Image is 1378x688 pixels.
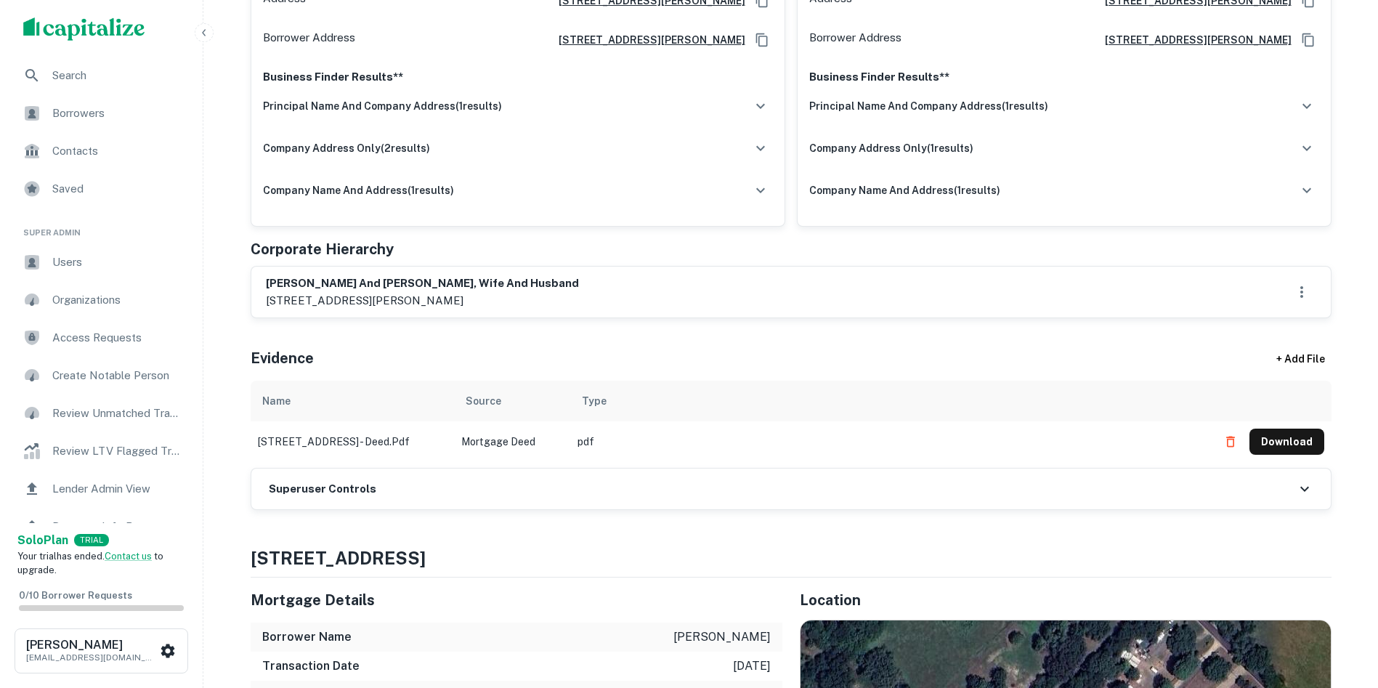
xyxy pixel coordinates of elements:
h6: principal name and company address ( 1 results) [809,98,1048,114]
a: Search [12,58,191,93]
img: capitalize-logo.png [23,17,145,41]
h6: company address only ( 1 results) [809,140,973,156]
a: Lender Admin View [12,472,191,506]
span: Saved [52,180,182,198]
h6: company name and address ( 1 results) [809,182,1000,198]
a: Users [12,245,191,280]
h5: Evidence [251,347,314,369]
a: [STREET_ADDRESS][PERSON_NAME] [1093,32,1292,48]
td: [STREET_ADDRESS] - deed.pdf [251,421,454,462]
h6: Borrower Name [262,628,352,646]
td: pdf [570,421,1210,462]
h5: Location [800,589,1332,611]
h6: company name and address ( 1 results) [263,182,454,198]
strong: Solo Plan [17,533,68,547]
span: 0 / 10 Borrower Requests [19,590,132,601]
span: Borrower Info Requests [52,518,182,535]
span: Lender Admin View [52,480,182,498]
a: Review Unmatched Transactions [12,396,191,431]
th: Name [251,381,454,421]
a: Borrower Info Requests [12,509,191,544]
span: Review LTV Flagged Transactions [52,442,182,460]
p: [PERSON_NAME] [673,628,771,646]
td: Mortgage Deed [454,421,570,462]
a: Review LTV Flagged Transactions [12,434,191,469]
li: Super Admin [12,209,191,245]
button: Delete file [1217,430,1244,453]
p: Borrower Address [263,29,355,51]
div: Type [582,392,607,410]
a: Access Requests [12,320,191,355]
a: [STREET_ADDRESS][PERSON_NAME] [547,32,745,48]
span: Contacts [52,142,182,160]
a: Create Notable Person [12,358,191,393]
span: Borrowers [52,105,182,122]
a: Contact us [105,551,152,562]
div: Name [262,392,291,410]
th: Source [454,381,570,421]
p: [DATE] [733,657,771,675]
div: Source [466,392,501,410]
a: SoloPlan [17,532,68,549]
a: Saved [12,171,191,206]
a: Contacts [12,134,191,169]
span: Users [52,254,182,271]
h6: [PERSON_NAME] and [PERSON_NAME], wife and husband [266,275,579,292]
a: Borrowers [12,96,191,131]
h6: Transaction Date [262,657,360,675]
h5: Corporate Hierarchy [251,238,394,260]
span: Access Requests [52,329,182,347]
h5: Mortgage Details [251,589,782,611]
h6: principal name and company address ( 1 results) [263,98,502,114]
span: Review Unmatched Transactions [52,405,182,422]
h6: company address only ( 2 results) [263,140,430,156]
button: Copy Address [1297,29,1319,51]
button: Copy Address [751,29,773,51]
h6: [PERSON_NAME] [26,639,157,651]
span: Organizations [52,291,182,309]
div: + Add File [1250,346,1352,372]
p: [STREET_ADDRESS][PERSON_NAME] [266,292,579,309]
p: Borrower Address [809,29,901,51]
p: Business Finder Results** [809,68,1319,86]
a: Organizations [12,283,191,317]
span: Create Notable Person [52,367,182,384]
p: Business Finder Results** [263,68,773,86]
h4: [STREET_ADDRESS] [251,545,1332,571]
h6: Superuser Controls [269,481,376,498]
span: Search [52,67,182,84]
span: Your trial has ended. to upgrade. [17,551,163,576]
p: [EMAIL_ADDRESS][DOMAIN_NAME] [26,651,157,664]
button: Download [1249,429,1324,455]
button: [PERSON_NAME][EMAIL_ADDRESS][DOMAIN_NAME] [15,628,188,673]
iframe: Chat Widget [1305,572,1378,642]
th: Type [570,381,1210,421]
div: TRIAL [74,534,109,546]
div: scrollable content [251,381,1332,462]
